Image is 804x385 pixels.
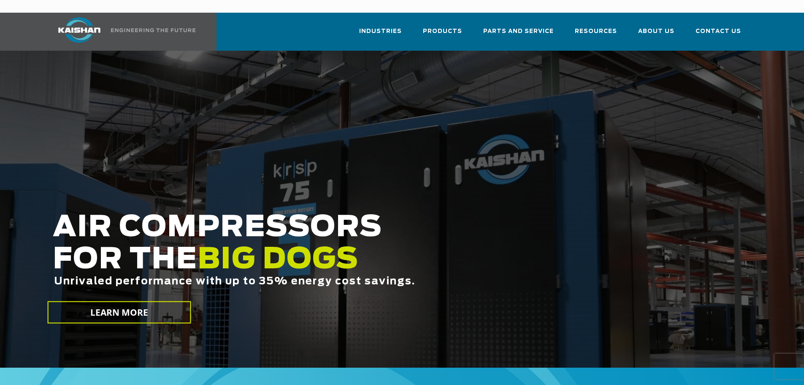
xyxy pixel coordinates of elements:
a: Kaishan USA [48,13,197,51]
span: Contact Us [696,27,741,36]
span: Unrivaled performance with up to 35% energy cost savings. [54,276,415,287]
img: Engineering the future [111,28,195,32]
a: Contact Us [696,20,741,49]
span: Resources [575,27,617,36]
a: Products [423,20,462,49]
span: BIG DOGS [198,246,359,274]
a: Industries [359,20,402,49]
a: Resources [575,20,617,49]
span: LEARN MORE [90,306,148,319]
a: LEARN MORE [47,301,191,324]
span: Parts and Service [483,27,554,36]
a: Parts and Service [483,20,554,49]
span: About Us [638,27,674,36]
span: Products [423,27,462,36]
span: Industries [359,27,402,36]
a: About Us [638,20,674,49]
h2: AIR COMPRESSORS FOR THE [53,212,633,314]
img: kaishan logo [48,17,111,43]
